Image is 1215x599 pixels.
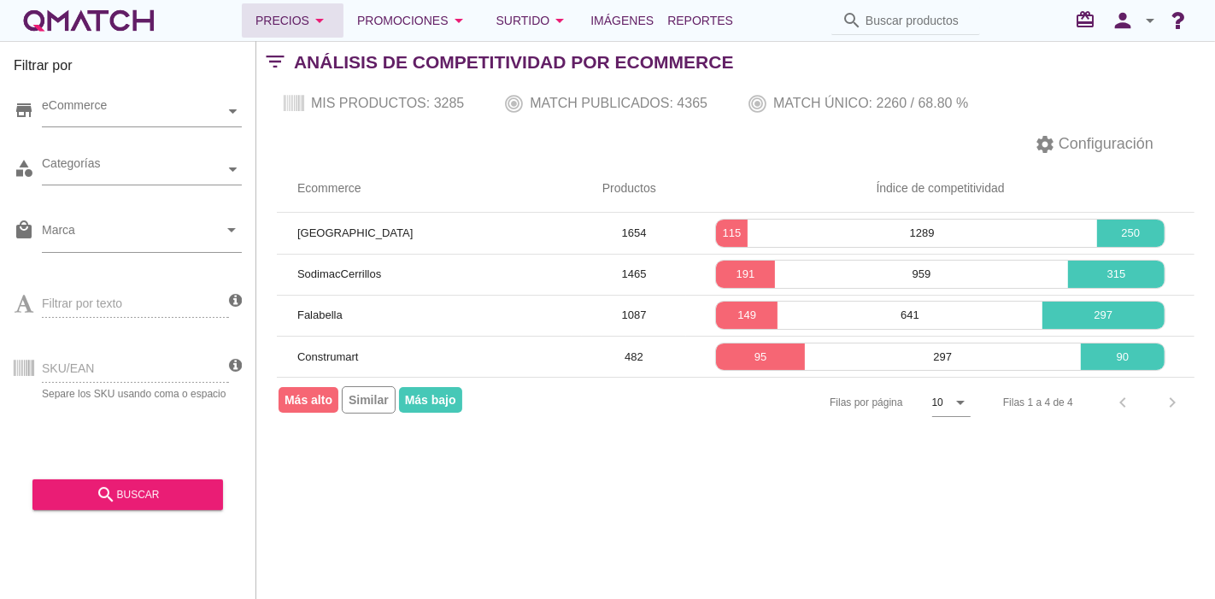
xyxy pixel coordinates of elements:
span: Construmart [297,350,359,363]
div: 10 [932,395,943,410]
i: arrow_drop_down [549,10,570,31]
i: settings [1035,134,1055,155]
div: Filas 1 a 4 de 4 [1003,395,1073,410]
p: 1289 [748,225,1097,242]
p: 315 [1068,266,1165,283]
i: search [842,10,862,31]
p: 149 [716,307,778,324]
span: Más bajo [399,387,462,413]
i: arrow_drop_down [449,10,469,31]
div: Promociones [357,10,469,31]
p: 90 [1081,349,1165,366]
p: 250 [1097,225,1165,242]
i: search [96,484,116,505]
td: 482 [582,336,687,377]
td: 1654 [582,213,687,254]
th: Productos: Not sorted. [582,165,687,213]
p: 191 [716,266,774,283]
div: buscar [46,484,209,505]
h3: Filtrar por [14,56,242,83]
p: 115 [716,225,747,242]
span: Más alto [279,387,338,413]
p: 95 [716,349,804,366]
span: Falabella [297,308,343,321]
td: 1087 [582,295,687,336]
button: Configuración [1021,129,1167,160]
div: Precios [255,10,330,31]
i: arrow_drop_down [1140,10,1160,31]
div: Surtido [496,10,571,31]
i: local_mall [14,220,34,240]
td: 1465 [582,254,687,295]
span: Similar [342,386,396,414]
a: Imágenes [584,3,660,38]
i: store [14,100,34,120]
button: buscar [32,479,223,510]
p: 297 [1042,307,1165,324]
a: white-qmatch-logo [21,3,157,38]
button: Precios [242,3,343,38]
p: 297 [805,349,1081,366]
span: Configuración [1055,132,1153,156]
p: 641 [778,307,1042,324]
a: Reportes [660,3,740,38]
i: redeem [1075,9,1102,30]
i: arrow_drop_down [950,392,971,413]
span: SodimacCerrillos [297,267,381,280]
i: category [14,158,34,179]
span: Reportes [667,10,733,31]
span: Imágenes [590,10,654,31]
h2: Análisis de competitividad por Ecommerce [294,49,734,76]
th: Ecommerce: Not sorted. [277,165,582,213]
i: arrow_drop_down [309,10,330,31]
input: Buscar productos [866,7,970,34]
i: arrow_drop_down [221,220,242,240]
button: Surtido [483,3,584,38]
div: Filas por página [659,378,971,427]
i: person [1106,9,1140,32]
p: 959 [775,266,1068,283]
th: Índice de competitividad: Not sorted. [686,165,1194,213]
button: Promociones [343,3,483,38]
span: [GEOGRAPHIC_DATA] [297,226,413,239]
